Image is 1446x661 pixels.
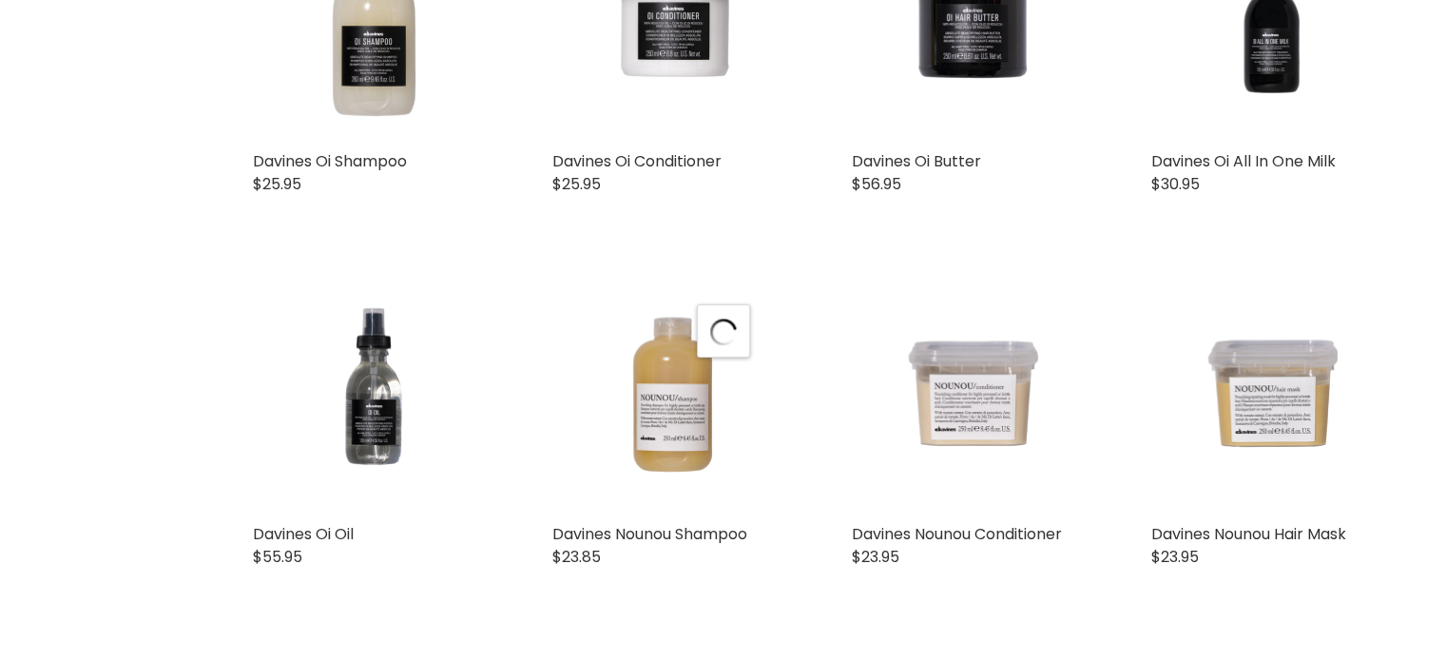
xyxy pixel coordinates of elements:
a: Davines Oi Butter [852,150,981,172]
img: Davines Nounou Hair Mask [1151,272,1394,515]
span: $23.85 [552,546,601,568]
img: Davines Oi Oil [253,272,495,515]
img: Davines Nounou Shampoo [552,272,795,515]
span: $25.95 [552,173,601,195]
a: Davines Oi All In One Milk [1151,150,1336,172]
span: $25.95 [253,173,301,195]
span: $30.95 [1151,173,1200,195]
span: $55.95 [253,546,302,568]
span: $23.95 [1151,546,1199,568]
span: $56.95 [852,173,901,195]
a: Davines Nounou Shampoo [552,523,747,545]
a: Davines Oi Oil [253,523,354,545]
a: Davines Oi Conditioner [552,150,722,172]
a: Davines Nounou Conditioner [852,523,1062,545]
a: Davines Nounou Hair Mask [1151,523,1346,545]
a: Davines Oi Shampoo [253,150,407,172]
span: $23.95 [852,546,899,568]
img: Davines Nounou Conditioner [852,272,1094,515]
